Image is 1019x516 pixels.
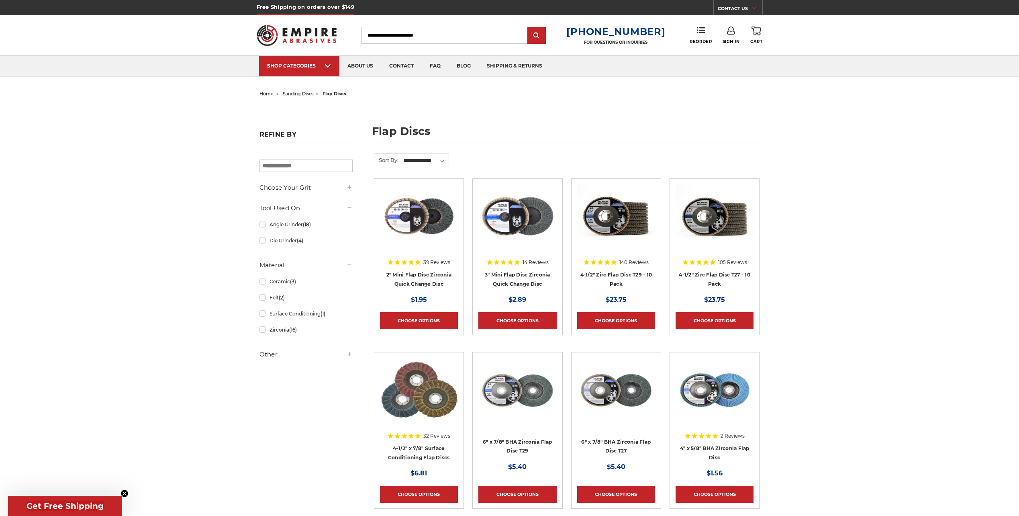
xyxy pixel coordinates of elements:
[577,312,655,329] a: Choose Options
[676,486,754,503] a: Choose Options
[290,278,296,285] span: (3)
[422,56,449,76] a: faq
[676,184,754,249] img: Black Hawk 4-1/2" x 7/8" Flap Disc Type 27 - 10 Pack
[690,39,712,44] span: Reorder
[577,184,655,287] a: 4.5" Black Hawk Zirconia Flap Disc 10 Pack
[120,489,129,498] button: Close teaser
[259,291,353,305] a: Felt
[380,184,458,287] a: Black Hawk Abrasives 2-inch Zirconia Flap Disc with 60 Grit Zirconia for Smooth Finishing
[380,486,458,503] a: Choose Options
[449,56,479,76] a: blog
[323,91,346,96] span: flap discs
[380,358,458,461] a: Scotch brite flap discs
[704,296,725,303] span: $23.75
[289,327,297,333] span: (16)
[478,184,556,249] img: BHA 3" Quick Change 60 Grit Flap Disc for Fine Grinding and Finishing
[297,238,303,244] span: (4)
[676,312,754,329] a: Choose Options
[259,307,353,321] a: Surface Conditioning
[380,358,458,422] img: Scotch brite flap discs
[283,91,313,96] a: sanding discs
[478,486,556,503] a: Choose Options
[478,312,556,329] a: Choose Options
[718,4,762,15] a: CONTACT US
[577,358,655,461] a: Coarse 36 grit BHA Zirconia flap disc, 6-inch, flat T27 for aggressive material removal
[750,39,762,44] span: Cart
[707,469,723,477] span: $1.56
[723,39,740,44] span: Sign In
[607,463,625,471] span: $5.40
[508,296,526,303] span: $2.89
[478,358,556,422] img: Black Hawk 6 inch T29 coarse flap discs, 36 grit for efficient material removal
[372,126,760,143] h1: flap discs
[259,260,353,270] h5: Material
[676,358,754,461] a: 4-inch BHA Zirconia flap disc with 40 grit designed for aggressive metal sanding and grinding
[381,56,422,76] a: contact
[339,56,381,76] a: about us
[27,501,104,511] span: Get Free Shipping
[410,469,427,477] span: $6.81
[259,350,353,359] h5: Other
[478,358,556,461] a: Black Hawk 6 inch T29 coarse flap discs, 36 grit for efficient material removal
[259,91,274,96] a: home
[321,311,325,317] span: (1)
[690,27,712,44] a: Reorder
[259,323,353,337] a: Zirconia
[259,183,353,192] h5: Choose Your Grit
[257,20,337,51] img: Empire Abrasives
[577,358,655,422] img: Coarse 36 grit BHA Zirconia flap disc, 6-inch, flat T27 for aggressive material removal
[566,26,665,37] a: [PHONE_NUMBER]
[676,358,754,422] img: 4-inch BHA Zirconia flap disc with 40 grit designed for aggressive metal sanding and grinding
[676,184,754,287] a: Black Hawk 4-1/2" x 7/8" Flap Disc Type 27 - 10 Pack
[259,274,353,289] a: Ceramic
[508,463,527,471] span: $5.40
[402,155,449,167] select: Sort By:
[577,486,655,503] a: Choose Options
[259,203,353,213] h5: Tool Used On
[380,312,458,329] a: Choose Options
[303,221,311,227] span: (18)
[259,233,353,248] a: Die Grinder
[411,296,427,303] span: $1.95
[566,40,665,45] p: FOR QUESTIONS OR INQUIRIES
[750,27,762,44] a: Cart
[577,184,655,249] img: 4.5" Black Hawk Zirconia Flap Disc 10 Pack
[8,496,122,516] div: Get Free ShippingClose teaser
[478,184,556,287] a: BHA 3" Quick Change 60 Grit Flap Disc for Fine Grinding and Finishing
[259,131,353,143] h5: Refine by
[267,63,331,69] div: SHOP CATEGORIES
[606,296,627,303] span: $23.75
[279,295,285,301] span: (2)
[380,184,458,249] img: Black Hawk Abrasives 2-inch Zirconia Flap Disc with 60 Grit Zirconia for Smooth Finishing
[374,154,398,166] label: Sort By:
[479,56,550,76] a: shipping & returns
[259,217,353,231] a: Angle Grinder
